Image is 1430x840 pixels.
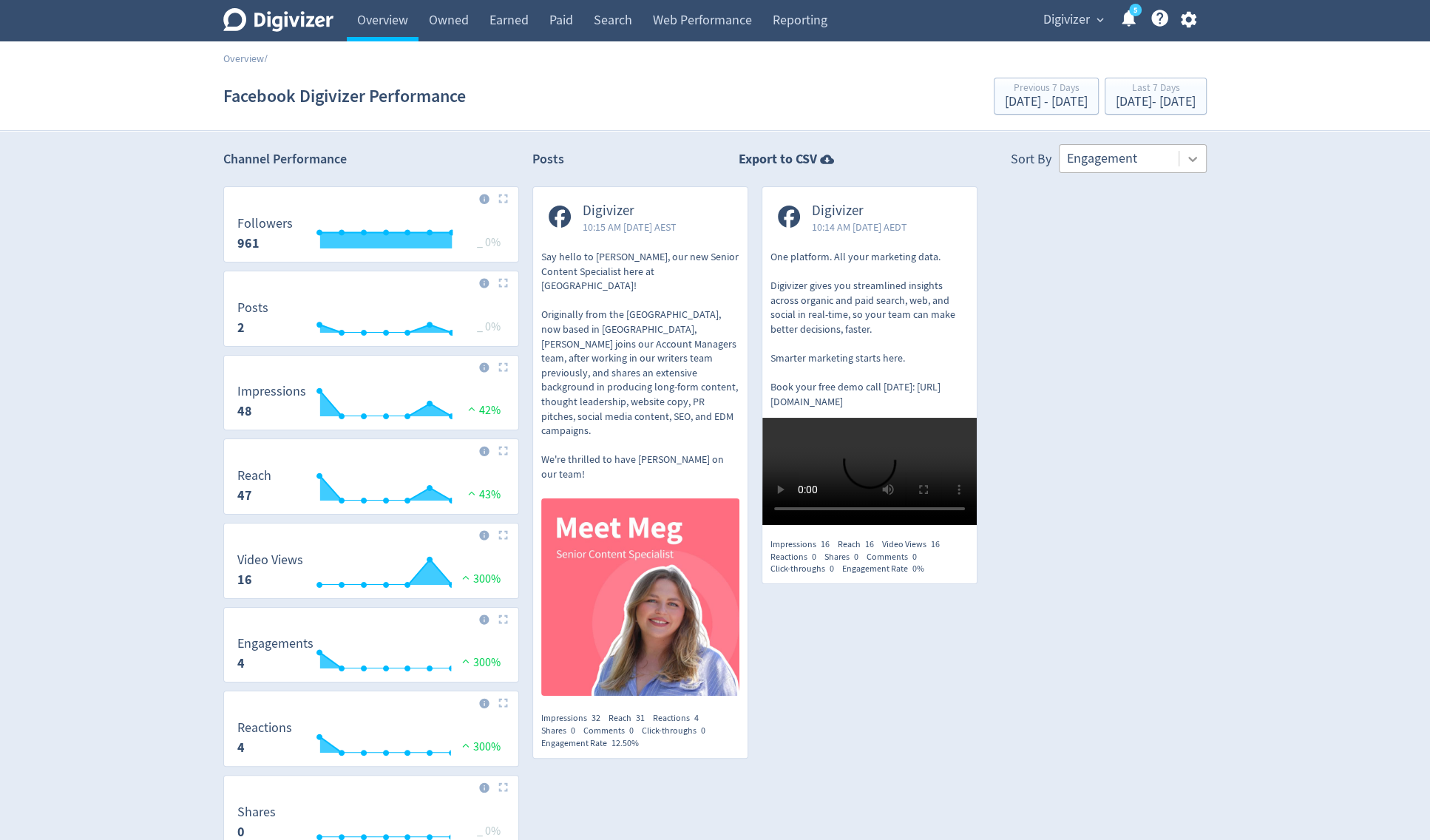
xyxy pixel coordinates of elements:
[223,72,466,120] h1: Facebook Digivizer Performance
[237,299,268,316] dt: Posts
[912,551,917,563] span: 0
[237,571,252,589] strong: 16
[464,487,501,502] span: 43%
[821,538,830,550] span: 16
[629,725,634,736] span: 0
[824,551,867,563] div: Shares
[770,538,838,551] div: Impressions
[1005,83,1088,95] div: Previous 7 Days
[739,150,817,169] strong: Export to CSV
[609,712,653,725] div: Reach
[230,637,512,676] svg: Engagements 4
[583,203,677,220] span: Digivizer
[762,187,977,529] a: Digivizer10:14 AM [DATE] AEDTOne platform. All your marketing data. Digivizer gives you streamlin...
[571,725,575,736] span: 0
[498,194,508,203] img: Placeholder
[498,698,508,708] img: Placeholder
[642,725,714,737] div: Click-throughs
[458,739,473,751] img: positive-performance.svg
[701,725,705,736] span: 0
[237,215,293,232] dt: Followers
[477,235,501,250] span: _ 0%
[541,725,583,737] div: Shares
[458,572,501,586] span: 300%
[237,654,245,672] strong: 4
[838,538,882,551] div: Reach
[498,614,508,624] img: Placeholder
[1038,8,1108,32] button: Digivizer
[842,563,932,575] div: Engagement Rate
[1094,13,1107,27] span: expand_more
[237,719,292,736] dt: Reactions
[223,150,519,169] h2: Channel Performance
[1005,95,1088,109] div: [DATE] - [DATE]
[812,551,816,563] span: 0
[912,563,924,575] span: 0%
[1129,4,1142,16] a: 5
[458,572,473,583] img: positive-performance.svg
[498,530,508,540] img: Placeholder
[230,721,512,760] svg: Reactions 4
[498,782,508,792] img: Placeholder
[541,250,739,482] p: Say hello to [PERSON_NAME], our new Senior Content Specialist here at [GEOGRAPHIC_DATA]! Original...
[1116,95,1196,109] div: [DATE] - [DATE]
[477,824,501,839] span: _ 0%
[865,538,874,550] span: 16
[770,551,824,563] div: Reactions
[867,551,925,563] div: Comments
[583,725,642,737] div: Comments
[1134,5,1137,16] text: 5
[770,563,842,575] div: Click-throughs
[636,712,645,724] span: 31
[931,538,940,550] span: 16
[230,469,512,508] svg: Reach 47
[237,487,252,504] strong: 47
[230,217,512,256] svg: Followers 961
[694,712,699,724] span: 4
[583,220,677,234] span: 10:15 AM [DATE] AEST
[464,403,479,414] img: positive-performance.svg
[653,712,707,725] div: Reactions
[237,319,245,336] strong: 2
[237,383,306,400] dt: Impressions
[532,150,564,173] h2: Posts
[237,467,271,484] dt: Reach
[812,220,907,234] span: 10:14 AM [DATE] AEDT
[611,737,639,749] span: 12.50%
[830,563,834,575] span: 0
[237,552,303,569] dt: Video Views
[230,553,512,592] svg: Video Views 16
[458,655,501,670] span: 300%
[223,52,264,65] a: Overview
[458,739,501,754] span: 300%
[464,403,501,418] span: 42%
[237,402,252,420] strong: 48
[264,52,268,65] span: /
[994,78,1099,115] button: Previous 7 Days[DATE] - [DATE]
[237,635,314,652] dt: Engagements
[498,446,508,455] img: Placeholder
[1116,83,1196,95] div: Last 7 Days
[498,278,508,288] img: Placeholder
[477,319,501,334] span: _ 0%
[541,712,609,725] div: Impressions
[854,551,858,563] span: 0
[237,804,276,821] dt: Shares
[230,301,512,340] svg: Posts 2
[498,362,508,372] img: Placeholder
[230,385,512,424] svg: Impressions 48
[1043,8,1090,32] span: Digivizer
[533,187,748,700] a: Digivizer10:15 AM [DATE] AESTSay hello to [PERSON_NAME], our new Senior Content Specialist here a...
[237,234,260,252] strong: 961
[464,487,479,498] img: positive-performance.svg
[458,655,473,666] img: positive-performance.svg
[770,250,969,410] p: One platform. All your marketing data. Digivizer gives you streamlined insights across organic an...
[592,712,600,724] span: 32
[812,203,907,220] span: Digivizer
[1011,150,1051,173] div: Sort By
[882,538,948,551] div: Video Views
[237,739,245,756] strong: 4
[1105,78,1207,115] button: Last 7 Days[DATE]- [DATE]
[541,737,647,750] div: Engagement Rate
